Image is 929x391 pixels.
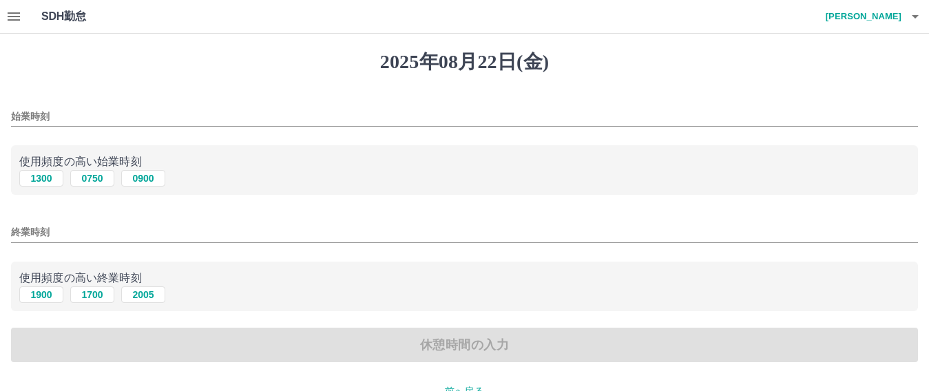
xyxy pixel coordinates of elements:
[121,170,165,187] button: 0900
[121,286,165,303] button: 2005
[70,170,114,187] button: 0750
[70,286,114,303] button: 1700
[11,50,918,74] h1: 2025年08月22日(金)
[19,270,910,286] p: 使用頻度の高い終業時刻
[19,154,910,170] p: 使用頻度の高い始業時刻
[19,170,63,187] button: 1300
[19,286,63,303] button: 1900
